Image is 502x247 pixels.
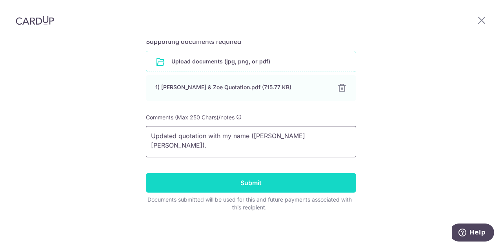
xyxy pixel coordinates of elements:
[146,173,356,193] input: Submit
[146,37,356,46] h6: Supporting documents required
[452,224,494,243] iframe: Opens a widget where you can find more information
[146,114,235,121] span: Comments (Max 250 Chars)/notes
[146,51,356,72] div: Upload documents (jpg, png, or pdf)
[146,196,353,211] div: Documents submitted will be used for this and future payments associated with this recipient.
[155,83,328,91] div: 1) [PERSON_NAME] & Zoe Quotation.pdf (715.77 KB)
[16,16,54,25] img: CardUp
